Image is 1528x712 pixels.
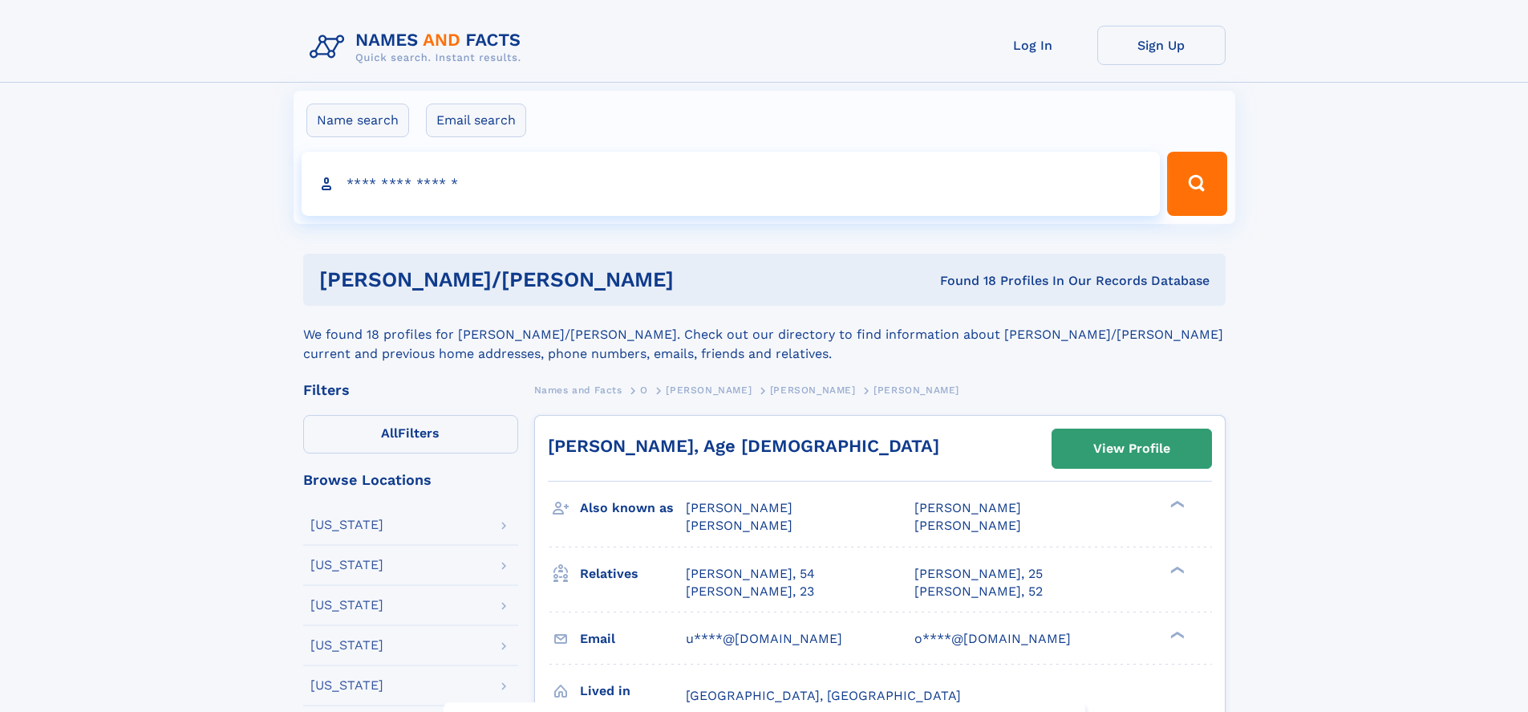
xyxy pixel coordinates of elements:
[914,583,1043,600] a: [PERSON_NAME], 52
[306,104,409,137] label: Name search
[686,688,961,703] span: [GEOGRAPHIC_DATA], [GEOGRAPHIC_DATA]
[310,639,383,652] div: [US_STATE]
[873,384,959,396] span: [PERSON_NAME]
[914,518,1021,533] span: [PERSON_NAME]
[686,518,792,533] span: [PERSON_NAME]
[303,306,1226,364] div: We found 18 profiles for [PERSON_NAME]/[PERSON_NAME]. Check out our directory to find information...
[310,679,383,692] div: [US_STATE]
[686,500,792,515] span: [PERSON_NAME]
[310,559,383,572] div: [US_STATE]
[770,384,856,396] span: [PERSON_NAME]
[548,436,939,456] a: [PERSON_NAME], Age [DEMOGRAPHIC_DATA]
[1097,26,1226,65] a: Sign Up
[302,152,1161,216] input: search input
[640,380,648,400] a: O
[666,384,752,396] span: [PERSON_NAME]
[686,565,815,583] a: [PERSON_NAME], 54
[969,26,1097,65] a: Log In
[310,519,383,531] div: [US_STATE]
[640,384,648,396] span: O
[1166,564,1186,575] div: ❯
[914,500,1021,515] span: [PERSON_NAME]
[1052,429,1211,468] a: View Profile
[426,104,526,137] label: Email search
[1166,629,1186,640] div: ❯
[666,380,752,400] a: [PERSON_NAME]
[1093,430,1170,467] div: View Profile
[770,380,856,400] a: [PERSON_NAME]
[310,599,383,612] div: [US_STATE]
[303,473,518,487] div: Browse Locations
[914,565,1043,583] a: [PERSON_NAME], 25
[303,26,534,69] img: Logo Names and Facts
[580,494,686,522] h3: Also known as
[807,272,1210,290] div: Found 18 Profiles In Our Records Database
[319,270,807,290] h1: [PERSON_NAME]/[PERSON_NAME]
[381,425,398,441] span: All
[686,583,814,600] a: [PERSON_NAME], 23
[580,625,686,653] h3: Email
[303,415,518,454] label: Filters
[1166,499,1186,510] div: ❯
[534,380,622,400] a: Names and Facts
[303,383,518,397] div: Filters
[580,560,686,588] h3: Relatives
[580,677,686,705] h3: Lived in
[1167,152,1226,216] button: Search Button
